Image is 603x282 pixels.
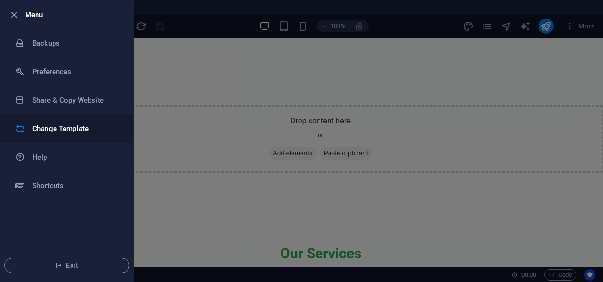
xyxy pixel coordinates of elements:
a: Help [0,143,133,171]
button: Exit [4,258,129,273]
span: Paste clipboard [282,109,334,122]
h6: Menu [25,9,126,20]
span: Add elements [231,109,278,122]
h6: Preferences [32,66,120,77]
h6: Change Template [32,123,120,134]
span: Exit [12,262,121,269]
h6: Backups [32,38,120,49]
h6: Share & Copy Website [32,94,120,106]
h6: Help [32,151,120,163]
h6: Shortcuts [32,180,120,191]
